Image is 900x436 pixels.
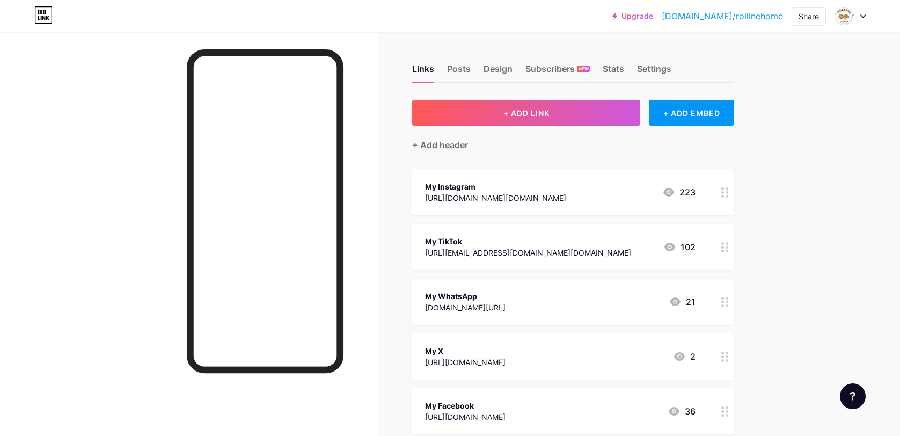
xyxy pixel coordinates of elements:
div: Links [412,62,434,82]
div: [URL][EMAIL_ADDRESS][DOMAIN_NAME][DOMAIN_NAME] [425,247,631,258]
div: Subscribers [525,62,590,82]
div: Posts [447,62,471,82]
button: + ADD LINK [412,100,640,126]
a: [DOMAIN_NAME]/rollinehome [662,10,783,23]
div: Share [799,11,819,22]
div: [URL][DOMAIN_NAME] [425,357,506,368]
div: My TikTok [425,236,631,247]
div: 36 [668,405,696,418]
div: [DOMAIN_NAME][URL] [425,302,506,313]
div: + Add header [412,139,468,151]
div: + ADD EMBED [649,100,734,126]
div: [URL][DOMAIN_NAME] [425,411,506,423]
div: 223 [662,186,696,199]
div: Design [484,62,513,82]
div: [URL][DOMAIN_NAME][DOMAIN_NAME] [425,192,566,204]
a: Upgrade [612,12,653,20]
div: My Facebook [425,400,506,411]
div: My Instagram [425,181,566,192]
span: NEW [579,66,589,72]
img: rollinehome [834,6,854,26]
div: My WhatsApp [425,290,506,302]
div: 21 [669,295,696,308]
div: Settings [637,62,671,82]
span: + ADD LINK [503,108,550,118]
div: My X [425,345,506,357]
div: 2 [673,350,696,363]
div: Stats [603,62,624,82]
div: 102 [663,241,696,253]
